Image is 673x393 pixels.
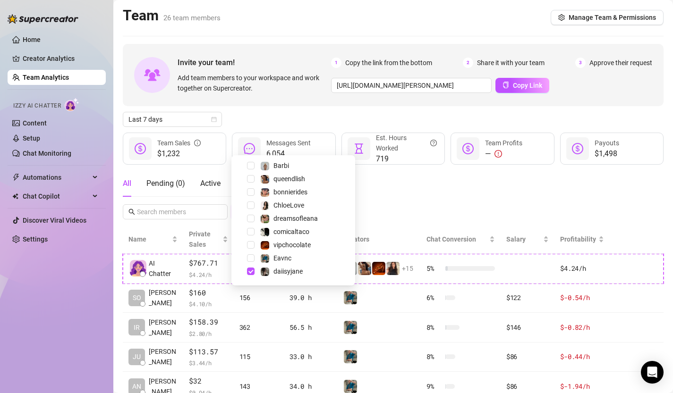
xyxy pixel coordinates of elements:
div: Pending ( 0 ) [146,178,185,189]
div: Team Sales [157,138,201,148]
img: comicaltaco [261,228,269,236]
span: 1 [331,58,341,68]
img: vipchocolate [261,241,269,250]
div: Est. Hours Worked [376,133,437,153]
img: bonnierides [261,188,269,197]
span: Salary [506,235,526,243]
img: diandradelgado [386,262,400,275]
span: info-circle [194,138,201,148]
span: Select tree node [247,241,255,249]
span: Active [200,179,221,188]
span: Messages Sent [266,139,311,147]
span: Chat Conversion [426,235,476,243]
span: hourglass [353,143,365,154]
span: Payouts [595,139,619,147]
span: 2 [463,58,473,68]
span: $1,498 [595,148,619,159]
span: Copy Link [513,82,542,89]
div: $122 [506,293,549,303]
div: 56.5 h [290,322,332,333]
h2: Team [123,7,221,25]
span: 5 % [426,263,442,274]
div: 34.0 h [290,381,332,392]
div: Open Intercom Messenger [641,361,664,384]
img: izzy-ai-chatter-avatar-DDCN_rTZ.svg [130,260,146,276]
span: copy [503,82,509,88]
span: Select tree node [247,201,255,209]
div: 156 [239,293,278,303]
div: 33.0 h [290,351,332,362]
span: 26 team members [163,14,221,22]
span: Name [128,234,170,244]
span: Last 7 days [128,112,216,126]
span: dollar-circle [135,143,146,154]
span: SO [133,293,141,303]
img: vipchocolate [372,262,385,275]
span: 8 % [426,351,442,362]
th: Name [123,225,183,254]
span: 8 % [426,322,442,333]
span: 3 [575,58,586,68]
span: Team Profits [485,139,522,147]
span: $1,232 [157,148,201,159]
span: $ 4.24 /h [189,270,228,279]
input: Search members [137,207,214,217]
span: Select tree node [247,228,255,235]
span: question-circle [430,133,437,153]
div: $-0.44 /h [560,351,604,362]
a: Settings [23,235,48,243]
img: daiisyjane [261,268,269,276]
span: JU [133,351,141,362]
img: dreamsofleana [261,215,269,223]
button: Copy Link [495,78,549,93]
span: bonnierides [273,188,307,196]
img: Eavnc [344,291,357,304]
span: queendlish [273,175,305,183]
span: + 15 [402,263,413,274]
img: logo-BBDzfeDw.svg [8,14,78,24]
span: comicaltaco [273,228,309,235]
span: [PERSON_NAME] [149,317,178,338]
div: $86 [506,381,549,392]
div: $-1.94 /h [560,381,604,392]
span: Copy the link from the bottom [345,58,432,68]
img: Eavnc [261,254,269,263]
button: Manage Team & Permissions [551,10,664,25]
a: Team Analytics [23,74,69,81]
span: dreamsofleana [273,215,318,222]
img: AI Chatter [65,98,79,111]
span: dollar-circle [462,143,474,154]
span: Manage Team & Permissions [569,14,656,21]
span: Select tree node [247,175,255,183]
span: Select tree node [247,215,255,222]
span: thunderbolt [12,174,20,181]
span: 6,054 [266,148,311,159]
span: daiisyjane [273,268,303,275]
span: $160 [189,287,228,299]
span: setting [558,14,565,21]
span: Invite your team! [178,57,331,68]
span: Select tree node [247,188,255,196]
span: exclamation-circle [494,150,502,158]
span: $158.39 [189,317,228,328]
div: $86 [506,351,549,362]
span: $113.57 [189,346,228,358]
img: queendlish [358,262,371,275]
span: Add team members to your workspace and work together on Supercreator. [178,73,327,93]
a: Setup [23,134,40,142]
span: Barbi [273,162,289,169]
a: Discover Viral Videos [23,217,86,224]
img: ChloeLove [261,201,269,210]
span: search [128,209,135,215]
a: Chat Monitoring [23,150,71,157]
div: All [123,178,131,189]
div: $4.24 /h [560,263,604,274]
span: 719 [376,153,437,165]
span: Eavnc [273,254,291,262]
div: 143 [239,381,278,392]
span: ChloeLove [273,201,304,209]
span: $ 3.44 /h [189,358,228,368]
img: queendlish [261,175,269,184]
div: 39.0 h [290,293,332,303]
div: $146 [506,322,549,333]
